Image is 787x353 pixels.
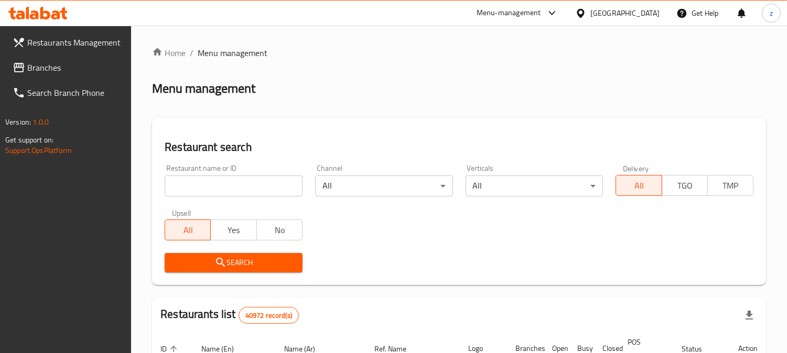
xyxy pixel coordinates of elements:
button: All [616,175,662,196]
h2: Menu management [152,80,255,97]
button: No [256,219,303,240]
span: 40972 record(s) [239,311,298,321]
span: Menu management [198,47,267,59]
a: Support.OpsPlatform [5,144,72,157]
span: Search Branch Phone [27,86,123,99]
div: All [315,175,453,196]
span: Restaurants Management [27,36,123,49]
span: No [261,223,298,238]
nav: breadcrumb [152,47,766,59]
span: All [169,223,207,238]
button: Yes [210,219,256,240]
a: Restaurants Management [4,30,132,55]
h2: Restaurants list [160,306,299,324]
span: Search [173,256,294,269]
div: [GEOGRAPHIC_DATA] [590,7,660,19]
span: Yes [215,223,252,238]
button: All [165,219,211,240]
button: TGO [662,175,708,196]
span: Get support on: [5,133,53,147]
input: Search for restaurant name or ID.. [165,175,303,196]
h2: Restaurant search [165,139,753,155]
span: All [620,178,657,193]
span: Version: [5,115,31,129]
div: Menu-management [477,7,541,19]
span: 1.0.0 [33,115,49,129]
span: TGO [666,178,704,193]
span: z [770,7,773,19]
a: Home [152,47,186,59]
li: / [190,47,193,59]
button: Search [165,253,303,272]
a: Search Branch Phone [4,80,132,105]
label: Upsell [172,209,191,216]
label: Delivery [623,164,649,172]
span: TMP [712,178,749,193]
div: Export file [737,303,762,328]
div: Total records count [239,307,299,324]
div: All [466,175,603,196]
button: TMP [707,175,753,196]
span: Branches [27,61,123,74]
a: Branches [4,55,132,80]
